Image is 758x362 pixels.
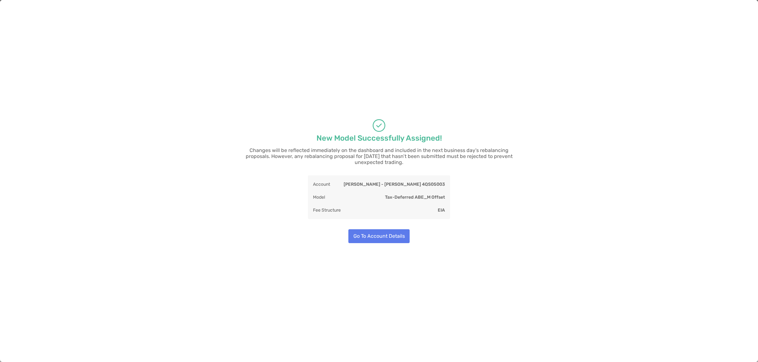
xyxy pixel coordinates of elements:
p: [PERSON_NAME] - [PERSON_NAME] 4QS05003 [344,180,445,188]
p: Changes will be reflected immediately on the dashboard and included in the next business day's re... [237,147,521,165]
p: EIA [438,206,445,214]
p: Tax-Deferred ABE_M Offset [385,193,445,201]
p: Account [313,180,330,188]
p: Model [313,193,325,201]
p: New Model Successfully Assigned! [316,134,442,142]
p: Fee Structure [313,206,341,214]
button: Go To Account Details [348,229,410,243]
